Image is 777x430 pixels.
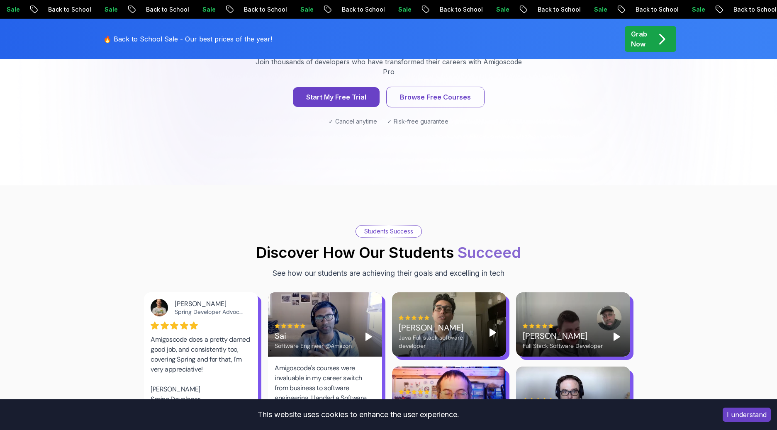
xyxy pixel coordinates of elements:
[523,342,603,350] div: Full Stack Software Developer
[275,330,352,342] div: Sai
[329,117,377,126] span: ✓ Cancel anytime
[386,87,485,107] button: Browse Free Courses
[388,5,415,14] p: Sale
[290,5,317,14] p: Sale
[610,330,624,343] button: Play
[399,333,480,350] div: Java Full stack software developer
[430,5,486,14] p: Back to School
[38,5,95,14] p: Back to School
[399,322,480,333] div: [PERSON_NAME]
[458,243,521,262] span: Succeed
[103,34,272,44] p: 🔥 Back to School Sale - Our best prices of the year!
[486,5,513,14] p: Sale
[293,87,380,107] button: Start My Free Trial
[234,5,290,14] p: Back to School
[175,300,245,308] div: [PERSON_NAME]
[95,5,121,14] p: Sale
[626,5,682,14] p: Back to School
[528,5,584,14] p: Back to School
[136,5,192,14] p: Back to School
[399,396,480,408] div: Beau
[364,227,413,236] p: Students Success
[175,308,248,316] a: Spring Developer Advocate
[273,267,504,279] p: See how our students are achieving their goals and excelling in tech
[584,5,611,14] p: Sale
[151,335,251,414] div: Amigoscode does a pretty darned good job, and consistently too, covering Spring and for that, I'm...
[486,326,499,339] button: Play
[631,29,647,49] p: Grab Now
[723,408,771,422] button: Accept cookies
[387,117,448,126] span: ✓ Risk-free guarantee
[682,5,709,14] p: Sale
[275,342,352,350] div: Software Engineer @Amazon
[175,308,245,316] div: Spring Developer Advocate
[362,330,375,343] button: Play
[256,244,521,261] h2: Discover How Our Students
[151,299,168,316] img: Josh Long avatar
[6,406,710,424] div: This website uses cookies to enhance the user experience.
[249,57,528,77] p: Join thousands of developers who have transformed their careers with Amigoscode Pro
[523,330,603,342] div: [PERSON_NAME]
[332,5,388,14] p: Back to School
[192,5,219,14] p: Sale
